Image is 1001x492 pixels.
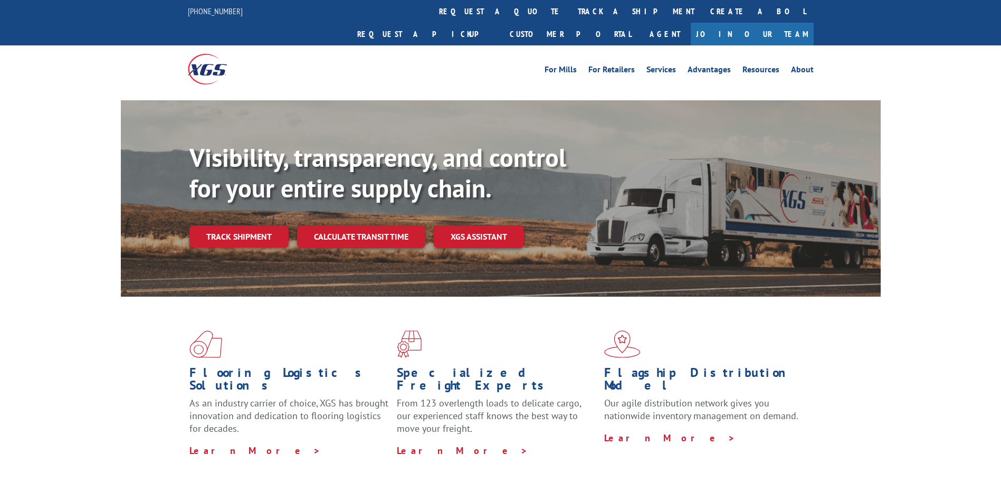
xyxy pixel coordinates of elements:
a: Join Our Team [691,23,814,45]
a: Request a pickup [349,23,502,45]
h1: Flooring Logistics Solutions [189,366,389,397]
a: For Mills [545,65,577,77]
span: As an industry carrier of choice, XGS has brought innovation and dedication to flooring logistics... [189,397,388,434]
img: xgs-icon-focused-on-flooring-red [397,330,422,358]
a: Resources [742,65,779,77]
a: About [791,65,814,77]
span: Our agile distribution network gives you nationwide inventory management on demand. [604,397,798,422]
a: Advantages [688,65,731,77]
a: Learn More > [397,444,528,457]
a: For Retailers [588,65,635,77]
a: Customer Portal [502,23,639,45]
a: XGS ASSISTANT [434,225,524,248]
img: xgs-icon-flagship-distribution-model-red [604,330,641,358]
a: [PHONE_NUMBER] [188,6,243,16]
a: Track shipment [189,225,289,248]
a: Agent [639,23,691,45]
h1: Specialized Freight Experts [397,366,596,397]
a: Learn More > [604,432,736,444]
a: Learn More > [189,444,321,457]
img: xgs-icon-total-supply-chain-intelligence-red [189,330,222,358]
p: From 123 overlength loads to delicate cargo, our experienced staff knows the best way to move you... [397,397,596,444]
a: Services [646,65,676,77]
b: Visibility, transparency, and control for your entire supply chain. [189,141,566,204]
a: Calculate transit time [297,225,425,248]
h1: Flagship Distribution Model [604,366,804,397]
